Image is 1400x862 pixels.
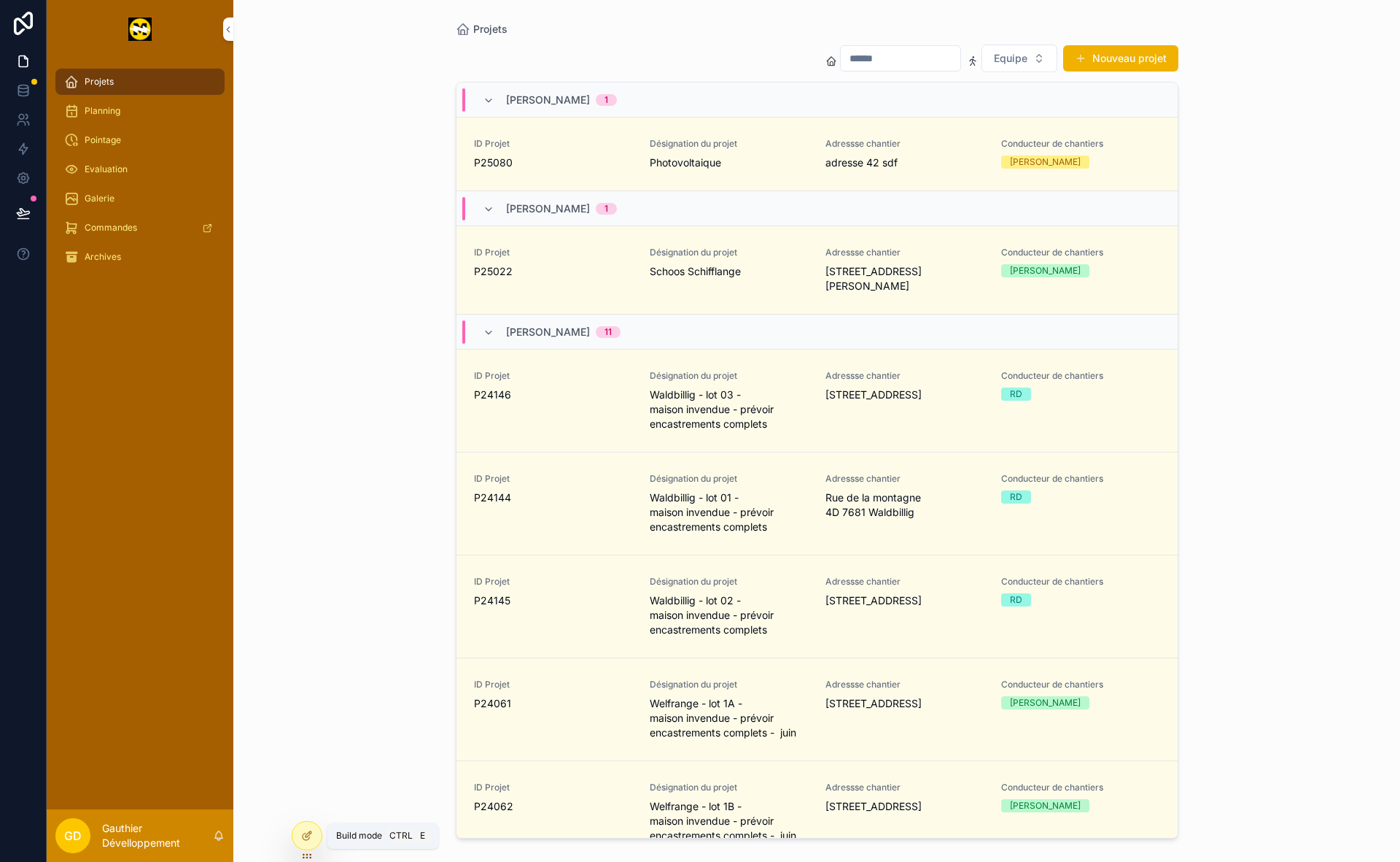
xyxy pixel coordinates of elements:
[456,555,1178,658] a: ID ProjetP24145Désignation du projetWaldbillig - lot 02 - maison invendue - prévoir encastrements...
[506,201,590,216] span: [PERSON_NAME]
[825,473,984,485] span: Adressse chantier
[85,134,121,146] span: Pointage
[650,370,808,382] span: Désignation du projet
[825,138,984,150] span: Adressse chantier
[456,118,1178,191] a: ID ProjetP25080Désignation du projetPhotovoltaiqueAdressse chantieradresse 42 sdfConducteur de ch...
[825,593,984,608] span: [STREET_ADDRESS]
[47,58,233,289] div: scrollable content
[825,696,984,711] span: [STREET_ADDRESS]
[1001,370,1159,382] span: Conducteur de chantiers
[825,679,984,690] span: Adressse chantier
[474,679,632,690] span: ID Projet
[650,155,808,170] span: Photovoltaique
[1001,782,1159,793] span: Conducteur de chantiers
[825,264,984,293] span: [STREET_ADDRESS][PERSON_NAME]
[456,658,1178,761] a: ID ProjetP24061Désignation du projetWelfrange - lot 1A - maison invendue - prévoir encastrements ...
[55,127,225,153] a: Pointage
[55,69,225,95] a: Projets
[650,138,808,150] span: Désignation du projet
[474,593,632,608] span: P24145
[55,244,225,270] a: Archives
[981,45,1057,72] button: Select Button
[417,830,429,842] span: E
[1010,696,1081,709] div: [PERSON_NAME]
[1010,799,1081,812] div: [PERSON_NAME]
[994,51,1027,66] span: Equipe
[474,782,632,793] span: ID Projet
[55,98,225,124] a: Planning
[650,799,808,843] span: Welfrange - lot 1B - maison invendue - prévoir encastrements complets - juin
[55,156,225,182] a: Evaluation
[388,828,414,843] span: Ctrl
[64,827,82,844] span: GD
[650,782,808,793] span: Désignation du projet
[85,105,120,117] span: Planning
[102,821,213,850] p: Gauthier Dévelloppement
[1001,247,1159,258] span: Conducteur de chantiers
[474,247,632,258] span: ID Projet
[474,490,632,505] span: P24144
[85,251,121,263] span: Archives
[825,370,984,382] span: Adressse chantier
[604,326,612,338] div: 11
[474,138,632,150] span: ID Projet
[650,473,808,485] span: Désignation du projet
[825,799,984,814] span: [STREET_ADDRESS]
[650,593,808,637] span: Waldbillig - lot 02 - maison invendue - prévoir encastrements complets
[55,215,225,241] a: Commandes
[1063,45,1178,72] button: Nouveau projet
[825,247,984,258] span: Adressse chantier
[1001,679,1159,690] span: Conducteur de chantiers
[1001,473,1159,485] span: Conducteur de chantiers
[1010,490,1022,504] div: RD
[456,453,1178,555] a: ID ProjetP24144Désignation du projetWaldbillig - lot 01 - maison invendue - prévoir encastrements...
[474,388,632,402] span: P24146
[650,388,808,431] span: Waldbillig - lot 03 - maison invendue - prévoir encastrements complets
[1001,576,1159,588] span: Conducteur de chantiers
[825,490,984,520] span: Rue de la montagne 4D 7681 Waldbillig
[474,264,632,279] span: P25022
[456,226,1178,315] a: ID ProjetP25022Désignation du projetSchoos SchifflangeAdressse chantier[STREET_ADDRESS][PERSON_NA...
[474,799,632,814] span: P24062
[474,155,632,170] span: P25080
[650,576,808,588] span: Désignation du projet
[604,94,608,106] div: 1
[474,576,632,588] span: ID Projet
[1001,138,1159,150] span: Conducteur de chantiers
[85,76,114,88] span: Projets
[825,388,984,402] span: [STREET_ADDRESS]
[825,155,984,170] span: adresse 42 sdf
[55,185,225,212] a: Galerie
[506,325,590,339] span: [PERSON_NAME]
[1010,155,1081,169] div: [PERSON_NAME]
[474,370,632,382] span: ID Projet
[1010,593,1022,607] div: RD
[650,679,808,690] span: Désignation du projet
[650,247,808,258] span: Désignation du projet
[1010,388,1022,401] div: RD
[1010,264,1081,277] div: [PERSON_NAME]
[650,264,808,279] span: Schoos Schifflange
[473,22,507,36] span: Projets
[85,163,128,175] span: Evaluation
[474,473,632,485] span: ID Projet
[825,576,984,588] span: Adressse chantier
[506,93,590,107] span: [PERSON_NAME]
[650,490,808,534] span: Waldbillig - lot 01 - maison invendue - prévoir encastrements complets
[128,18,152,41] img: App logo
[456,22,507,36] a: Projets
[825,782,984,793] span: Adressse chantier
[85,222,137,234] span: Commandes
[456,350,1178,453] a: ID ProjetP24146Désignation du projetWaldbillig - lot 03 - maison invendue - prévoir encastrements...
[650,696,808,740] span: Welfrange - lot 1A - maison invendue - prévoir encastrements complets - juin
[474,696,632,711] span: P24061
[604,203,608,215] div: 1
[336,830,382,842] span: Build mode
[85,193,114,204] span: Galerie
